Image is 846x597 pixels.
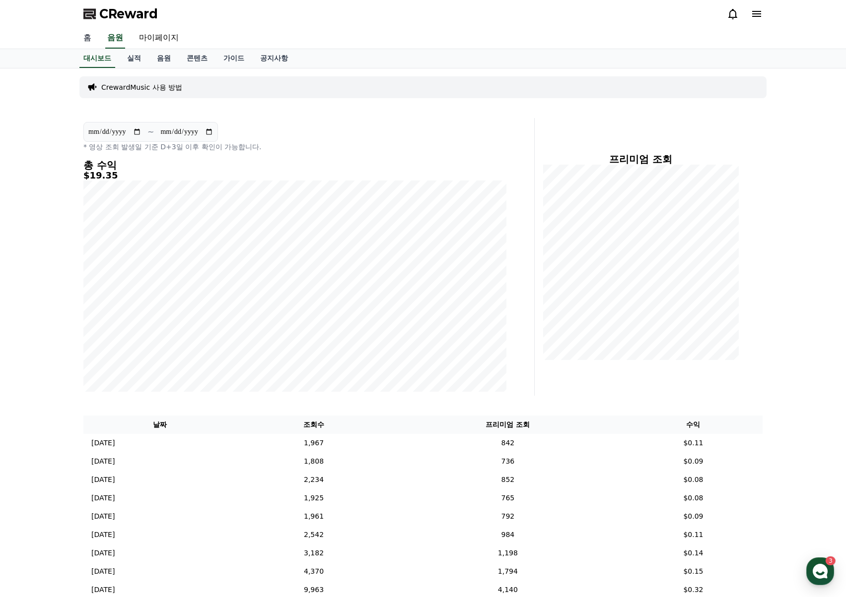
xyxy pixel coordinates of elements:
a: CReward [83,6,158,22]
td: 1,198 [392,544,624,562]
span: 설정 [153,329,165,337]
td: $0.09 [624,507,763,526]
a: 가이드 [215,49,252,68]
th: 조회수 [236,416,392,434]
td: 2,542 [236,526,392,544]
a: 3대화 [66,314,128,339]
p: * 영상 조회 발생일 기준 D+3일 이후 확인이 가능합니다. [83,142,506,152]
td: 1,808 [236,452,392,471]
th: 수익 [624,416,763,434]
a: 공지사항 [252,49,296,68]
p: [DATE] [91,566,115,577]
a: 콘텐츠 [179,49,215,68]
p: [DATE] [91,456,115,467]
span: CReward [99,6,158,22]
h4: 총 수익 [83,160,506,171]
a: 홈 [75,28,99,49]
a: CrewardMusic 사용 방법 [101,82,182,92]
th: 프리미엄 조회 [392,416,624,434]
td: 1,967 [236,434,392,452]
span: 대화 [91,330,103,338]
td: 2,234 [236,471,392,489]
td: $0.09 [624,452,763,471]
td: 984 [392,526,624,544]
h5: $19.35 [83,171,506,180]
p: [DATE] [91,511,115,522]
td: 1,794 [392,562,624,581]
td: $0.14 [624,544,763,562]
td: 4,370 [236,562,392,581]
p: [DATE] [91,438,115,448]
p: [DATE] [91,493,115,503]
p: [DATE] [91,548,115,558]
td: 765 [392,489,624,507]
td: $0.08 [624,489,763,507]
th: 날짜 [83,416,236,434]
a: 대시보드 [79,49,115,68]
td: 792 [392,507,624,526]
td: 736 [392,452,624,471]
td: 1,961 [236,507,392,526]
p: [DATE] [91,585,115,595]
td: $0.11 [624,526,763,544]
a: 음원 [149,49,179,68]
a: 마이페이지 [131,28,187,49]
td: 842 [392,434,624,452]
a: 설정 [128,314,191,339]
td: 852 [392,471,624,489]
span: 홈 [31,329,37,337]
a: 음원 [105,28,125,49]
h4: 프리미엄 조회 [543,154,739,165]
a: 홈 [3,314,66,339]
td: $0.11 [624,434,763,452]
p: ~ [147,126,154,138]
span: 3 [101,314,104,322]
p: [DATE] [91,530,115,540]
td: 1,925 [236,489,392,507]
p: [DATE] [91,475,115,485]
td: $0.08 [624,471,763,489]
td: $0.15 [624,562,763,581]
td: 3,182 [236,544,392,562]
a: 실적 [119,49,149,68]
